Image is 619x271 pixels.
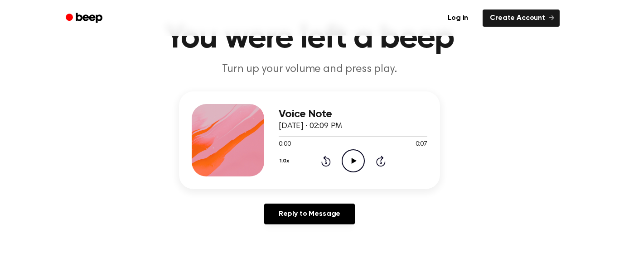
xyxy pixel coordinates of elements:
a: Beep [59,10,111,27]
button: 1.0x [279,153,292,169]
h3: Voice Note [279,108,427,120]
a: Reply to Message [264,204,355,224]
h1: You were left a beep [77,22,542,55]
span: [DATE] · 02:09 PM [279,122,342,130]
p: Turn up your volume and press play. [135,62,484,77]
a: Create Account [483,10,560,27]
a: Log in [439,8,477,29]
span: 0:07 [416,140,427,149]
span: 0:00 [279,140,290,149]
